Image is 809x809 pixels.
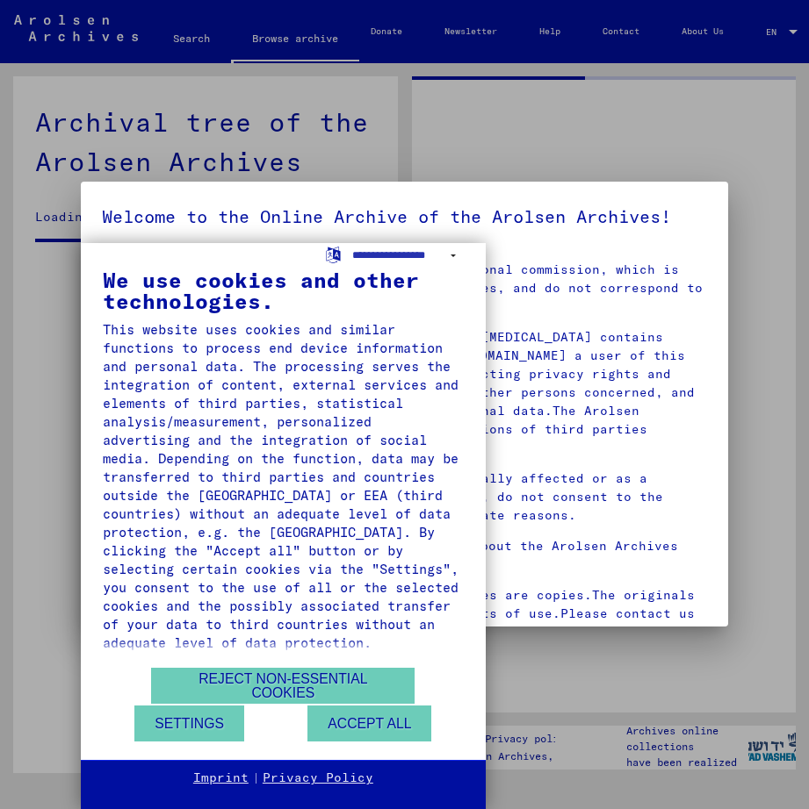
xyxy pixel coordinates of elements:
div: We use cookies and other technologies. [103,269,464,311]
button: Reject non-essential cookies [151,668,415,704]
button: Accept all [307,705,431,741]
a: Privacy Policy [263,770,373,787]
div: This website uses cookies and similar functions to process end device information and personal da... [103,320,464,652]
a: Imprint [193,770,249,787]
button: Settings [134,705,244,741]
